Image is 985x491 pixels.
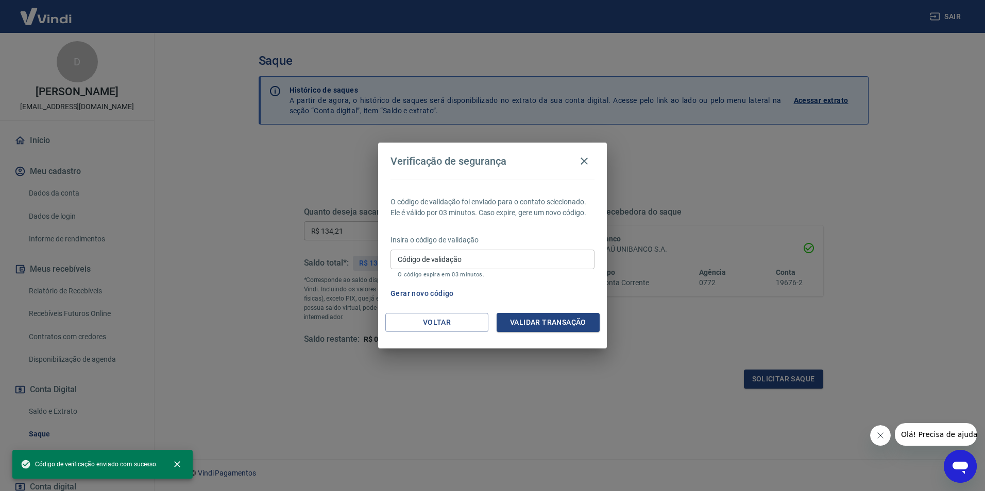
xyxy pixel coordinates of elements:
h4: Verificação de segurança [390,155,506,167]
p: O código de validação foi enviado para o contato selecionado. Ele é válido por 03 minutos. Caso e... [390,197,595,218]
iframe: Mensagem da empresa [895,423,977,446]
p: Insira o código de validação [390,235,595,246]
button: Voltar [385,313,488,332]
button: close [166,453,189,476]
span: Olá! Precisa de ajuda? [6,7,87,15]
span: Código de verificação enviado com sucesso. [21,459,158,469]
button: Validar transação [497,313,600,332]
p: O código expira em 03 minutos. [398,271,587,278]
iframe: Botão para abrir a janela de mensagens [944,450,977,483]
button: Gerar novo código [386,284,458,303]
iframe: Fechar mensagem [870,425,891,446]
